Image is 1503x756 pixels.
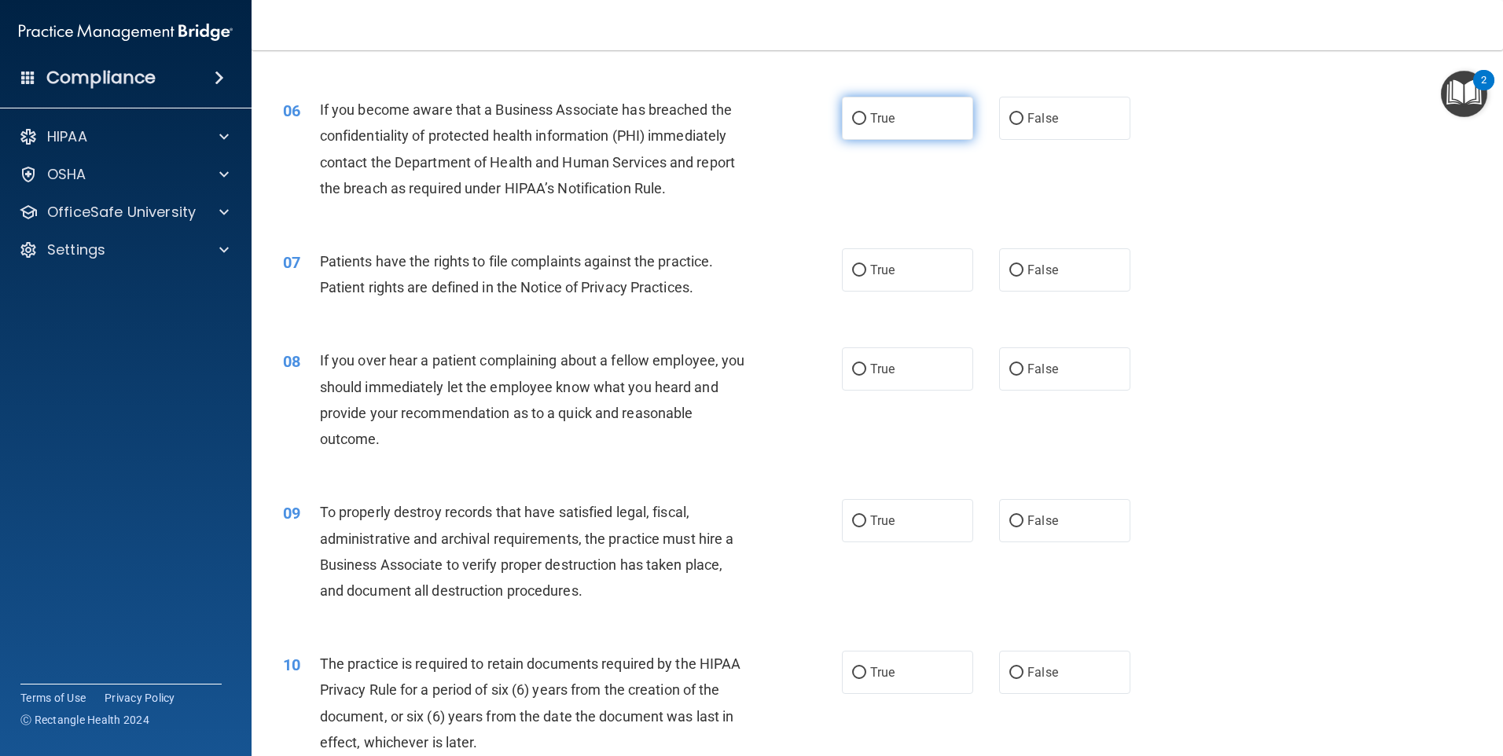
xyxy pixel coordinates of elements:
[320,504,734,599] span: To properly destroy records that have satisfied legal, fiscal, administrative and archival requir...
[20,712,149,728] span: Ⓒ Rectangle Health 2024
[320,352,745,447] span: If you over hear a patient complaining about a fellow employee, you should immediately let the em...
[1481,80,1486,101] div: 2
[852,667,866,679] input: True
[852,265,866,277] input: True
[1009,364,1023,376] input: False
[19,17,233,48] img: PMB logo
[870,361,895,376] span: True
[47,165,86,184] p: OSHA
[852,113,866,125] input: True
[1027,361,1058,376] span: False
[19,203,229,222] a: OfficeSafe University
[19,165,229,184] a: OSHA
[1027,513,1058,528] span: False
[105,690,175,706] a: Privacy Policy
[47,127,87,146] p: HIPAA
[283,504,300,523] span: 09
[852,364,866,376] input: True
[1009,265,1023,277] input: False
[47,203,196,222] p: OfficeSafe University
[320,101,735,196] span: If you become aware that a Business Associate has breached the confidentiality of protected healt...
[283,253,300,272] span: 07
[19,127,229,146] a: HIPAA
[852,516,866,527] input: True
[1027,665,1058,680] span: False
[870,262,895,277] span: True
[870,665,895,680] span: True
[1027,111,1058,126] span: False
[283,101,300,120] span: 06
[19,240,229,259] a: Settings
[1009,667,1023,679] input: False
[320,253,714,295] span: Patients have the rights to file complaints against the practice. Patient rights are defined in t...
[320,655,741,750] span: The practice is required to retain documents required by the HIPAA Privacy Rule for a period of s...
[283,352,300,371] span: 08
[283,655,300,674] span: 10
[870,513,895,528] span: True
[1009,113,1023,125] input: False
[1231,644,1484,707] iframe: Drift Widget Chat Controller
[1441,71,1487,117] button: Open Resource Center, 2 new notifications
[20,690,86,706] a: Terms of Use
[46,67,156,89] h4: Compliance
[870,111,895,126] span: True
[1009,516,1023,527] input: False
[1027,262,1058,277] span: False
[47,240,105,259] p: Settings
